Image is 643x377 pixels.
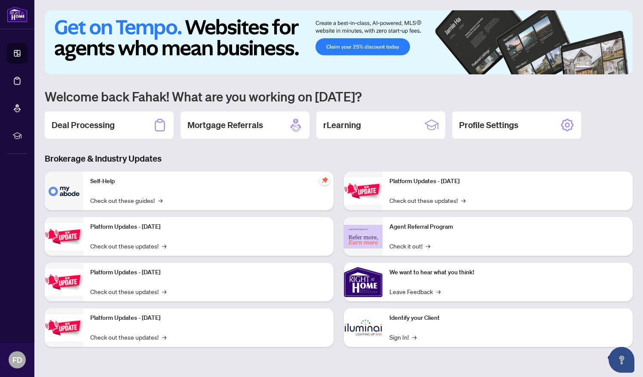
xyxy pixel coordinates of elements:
span: → [412,332,416,342]
h1: Welcome back Fahak! What are you working on [DATE]? [45,88,633,104]
h2: rLearning [323,119,361,131]
button: Open asap [609,347,634,373]
p: Platform Updates - [DATE] [389,177,626,186]
a: Check out these guides!→ [90,196,162,205]
a: Check it out!→ [389,241,430,251]
button: 5 [614,66,617,69]
img: Platform Updates - September 16, 2025 [45,223,83,250]
span: → [426,241,430,251]
button: 1 [576,66,590,69]
img: logo [7,6,28,22]
p: Platform Updates - [DATE] [90,222,327,232]
img: Identify your Client [344,308,383,347]
img: Platform Updates - July 21, 2025 [45,269,83,296]
span: → [158,196,162,205]
img: Slide 0 [45,10,633,74]
img: Self-Help [45,172,83,210]
span: → [162,287,166,296]
a: Check out these updates!→ [90,332,166,342]
span: → [162,332,166,342]
p: Platform Updates - [DATE] [90,268,327,277]
a: Sign In!→ [389,332,416,342]
a: Check out these updates!→ [90,287,166,296]
button: 3 [600,66,603,69]
h2: Mortgage Referrals [187,119,263,131]
p: Identify your Client [389,313,626,323]
img: Platform Updates - July 8, 2025 [45,314,83,341]
button: 4 [607,66,610,69]
a: Check out these updates!→ [389,196,465,205]
span: → [461,196,465,205]
span: FD [12,354,22,366]
a: Check out these updates!→ [90,241,166,251]
span: → [436,287,441,296]
img: Platform Updates - June 23, 2025 [344,178,383,205]
p: Agent Referral Program [389,222,626,232]
img: Agent Referral Program [344,225,383,248]
h3: Brokerage & Industry Updates [45,153,633,165]
p: Platform Updates - [DATE] [90,313,327,323]
span: → [162,241,166,251]
img: We want to hear what you think! [344,263,383,301]
span: pushpin [320,175,330,185]
button: 6 [621,66,624,69]
button: 2 [593,66,597,69]
h2: Deal Processing [52,119,115,131]
p: We want to hear what you think! [389,268,626,277]
p: Self-Help [90,177,327,186]
h2: Profile Settings [459,119,518,131]
a: Leave Feedback→ [389,287,441,296]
